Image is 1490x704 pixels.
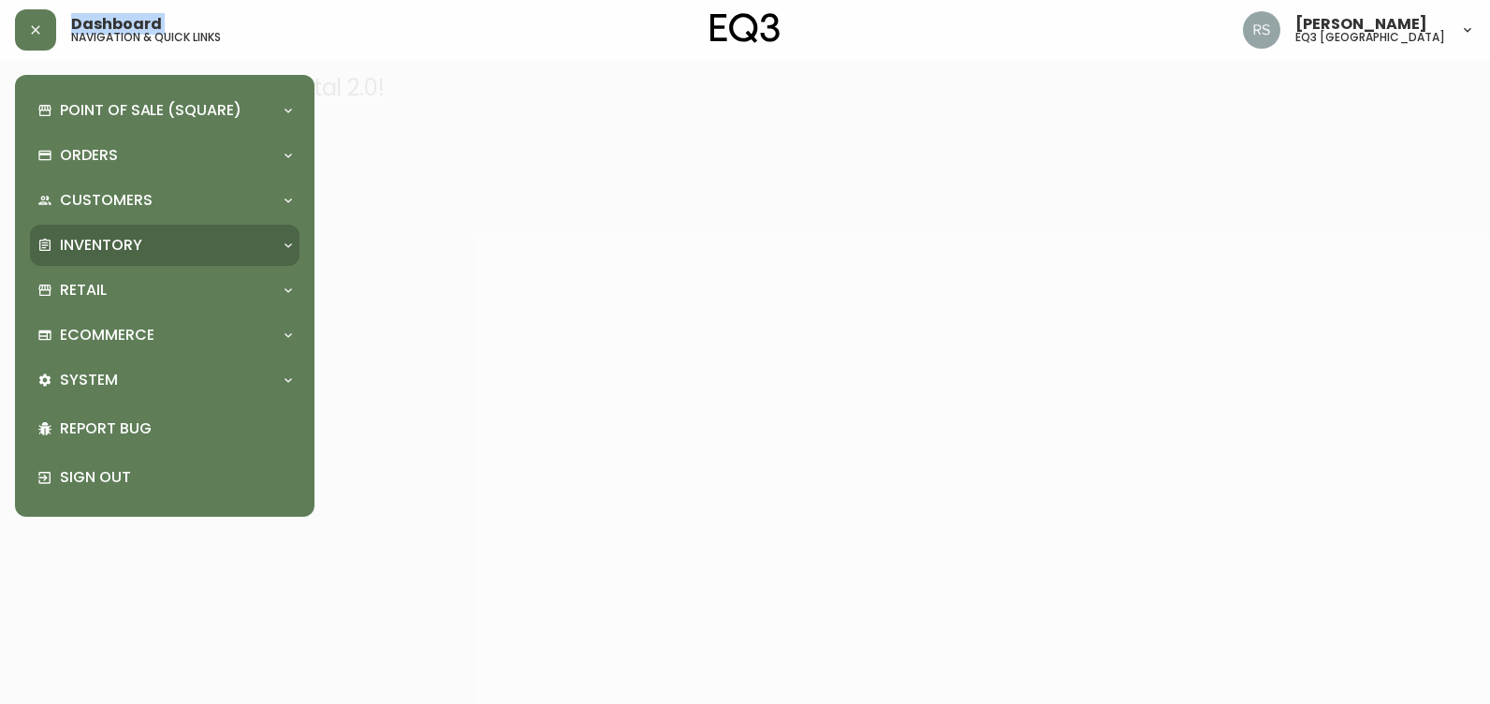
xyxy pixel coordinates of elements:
[30,90,299,131] div: Point of Sale (Square)
[71,17,162,32] span: Dashboard
[1243,11,1280,49] img: 8fb1f8d3fb383d4dec505d07320bdde0
[60,280,107,301] p: Retail
[30,270,299,311] div: Retail
[30,453,299,502] div: Sign Out
[30,225,299,266] div: Inventory
[60,325,154,345] p: Ecommerce
[60,418,292,439] p: Report Bug
[60,190,153,211] p: Customers
[1295,17,1427,32] span: [PERSON_NAME]
[60,467,292,488] p: Sign Out
[30,135,299,176] div: Orders
[60,100,241,121] p: Point of Sale (Square)
[30,404,299,453] div: Report Bug
[71,32,221,43] h5: navigation & quick links
[30,315,299,356] div: Ecommerce
[30,180,299,221] div: Customers
[710,13,780,43] img: logo
[60,370,118,390] p: System
[60,235,142,256] p: Inventory
[1295,32,1445,43] h5: eq3 [GEOGRAPHIC_DATA]
[60,145,118,166] p: Orders
[30,359,299,401] div: System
